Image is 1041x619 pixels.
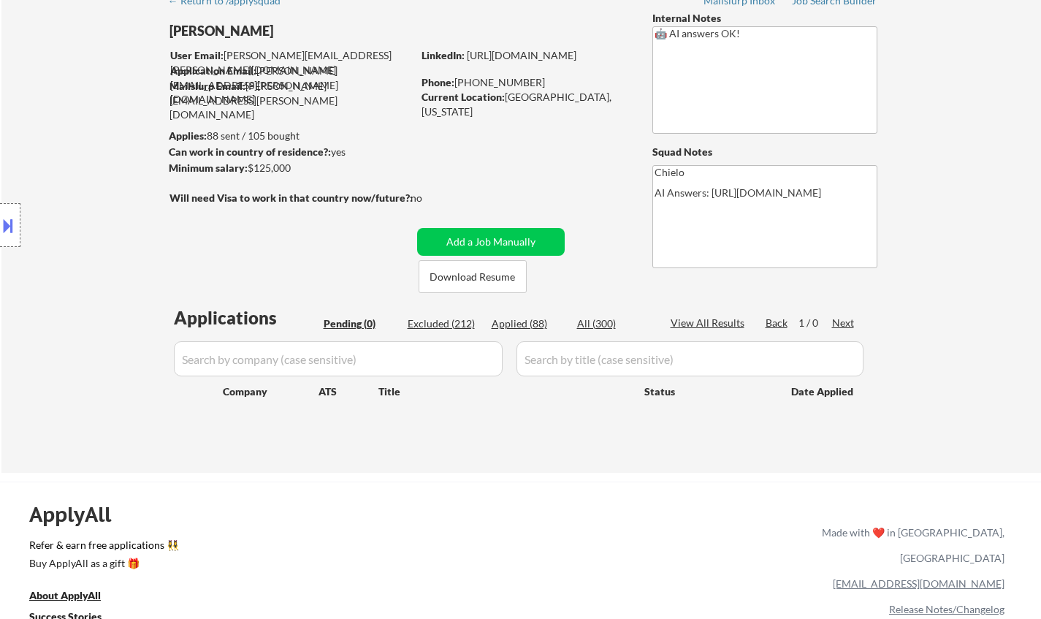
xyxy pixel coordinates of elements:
[174,341,503,376] input: Search by company (case sensitive)
[29,555,175,574] a: Buy ApplyAll as a gift 🎁
[319,384,378,399] div: ATS
[422,76,454,88] strong: Phone:
[170,49,224,61] strong: User Email:
[832,316,855,330] div: Next
[516,341,863,376] input: Search by title (case sensitive)
[223,384,319,399] div: Company
[419,260,527,293] button: Download Resume
[577,316,650,331] div: All (300)
[29,589,101,601] u: About ApplyAll
[889,603,1004,615] a: Release Notes/Changelog
[170,64,412,107] div: [PERSON_NAME][EMAIL_ADDRESS][PERSON_NAME][DOMAIN_NAME]
[467,49,576,61] a: [URL][DOMAIN_NAME]
[170,64,256,77] strong: Application Email:
[422,75,628,90] div: [PHONE_NUMBER]
[816,520,1004,571] div: Made with ❤️ in [GEOGRAPHIC_DATA], [GEOGRAPHIC_DATA]
[169,191,413,204] strong: Will need Visa to work in that country now/future?:
[29,558,175,569] div: Buy ApplyAll as a gift 🎁
[417,228,565,256] button: Add a Job Manually
[492,316,565,331] div: Applied (88)
[798,316,832,330] div: 1 / 0
[422,90,628,118] div: [GEOGRAPHIC_DATA], [US_STATE]
[378,384,630,399] div: Title
[422,91,505,103] strong: Current Location:
[169,79,412,122] div: [PERSON_NAME][EMAIL_ADDRESS][PERSON_NAME][DOMAIN_NAME]
[644,378,770,404] div: Status
[29,588,121,606] a: About ApplyAll
[169,80,245,92] strong: Mailslurp Email:
[652,11,877,26] div: Internal Notes
[170,48,412,77] div: [PERSON_NAME][EMAIL_ADDRESS][PERSON_NAME][DOMAIN_NAME]
[169,145,408,159] div: yes
[833,577,1004,590] a: [EMAIL_ADDRESS][DOMAIN_NAME]
[324,316,397,331] div: Pending (0)
[29,502,128,527] div: ApplyAll
[422,49,465,61] strong: LinkedIn:
[671,316,749,330] div: View All Results
[652,145,877,159] div: Squad Notes
[791,384,855,399] div: Date Applied
[766,316,789,330] div: Back
[29,540,516,555] a: Refer & earn free applications 👯‍♀️
[408,316,481,331] div: Excluded (212)
[169,161,412,175] div: $125,000
[169,129,412,143] div: 88 sent / 105 bought
[169,22,470,40] div: [PERSON_NAME]
[411,191,452,205] div: no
